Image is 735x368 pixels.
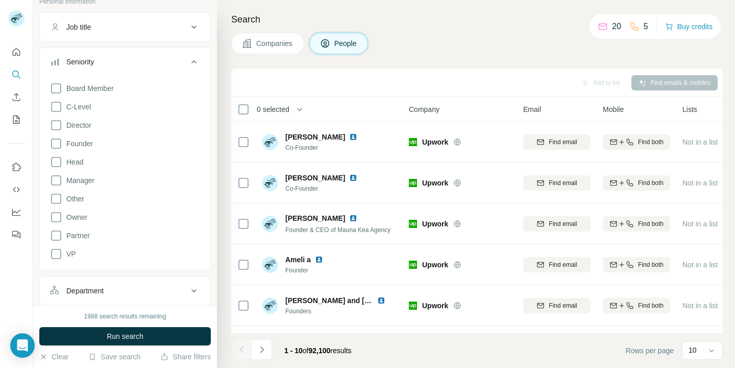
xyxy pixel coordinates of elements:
button: Quick start [8,43,24,61]
span: Co-Founder [285,184,370,193]
div: Department [66,286,104,296]
button: Find both [603,175,670,191]
span: Other [62,194,84,204]
span: Find both [638,219,664,228]
img: Avatar [262,134,278,150]
span: [PERSON_NAME] [285,213,345,223]
span: Board Member [62,83,114,94]
span: Founder [285,266,335,275]
button: Navigate to next page [252,339,272,360]
span: Not in a list [682,220,718,228]
span: Director [62,120,91,130]
button: Seniority [40,50,210,78]
button: Job title [40,15,210,39]
span: Founder & CEO of Mauna Kea Agency [285,226,390,234]
span: Co-Founder [285,143,370,152]
span: of [303,347,309,355]
span: Find email [549,137,577,147]
button: Dashboard [8,203,24,221]
button: Find email [523,175,591,191]
span: [PERSON_NAME] and [PERSON_NAME] [285,296,422,305]
button: Clear [39,352,68,362]
span: [PERSON_NAME] [285,173,345,183]
h4: Search [231,12,723,27]
div: Seniority [66,57,94,67]
img: LinkedIn logo [377,296,385,305]
span: Email [523,104,541,114]
span: Company [409,104,439,114]
span: Founder [62,139,93,149]
span: Head [62,157,83,167]
span: Lists [682,104,697,114]
img: Logo of Upwork [409,261,417,269]
span: Not in a list [682,261,718,269]
button: Run search [39,327,211,346]
button: Search [8,65,24,84]
span: Ameli a [285,255,311,265]
span: Manager [62,175,94,186]
span: Founders [285,307,398,316]
span: Find email [549,260,577,269]
span: Find both [638,178,664,188]
span: 0 selected [257,104,289,114]
button: Buy credits [665,19,713,34]
span: 92,100 [309,347,331,355]
span: Find email [549,219,577,228]
img: LinkedIn logo [349,174,357,182]
p: 20 [612,20,621,33]
span: Not in a list [682,179,718,187]
span: Upwork [422,178,448,188]
span: Find both [638,137,664,147]
span: VP [62,249,76,259]
span: Upwork [422,137,448,147]
p: 5 [644,20,648,33]
button: Use Surfe API [8,180,24,199]
span: Find both [638,260,664,269]
span: Upwork [422,219,448,229]
img: LinkedIn logo [349,133,357,141]
span: Not in a list [682,302,718,310]
img: Logo of Upwork [409,220,417,228]
button: My lists [8,110,24,129]
button: Save search [88,352,140,362]
span: results [284,347,352,355]
div: Job title [66,22,91,32]
img: LinkedIn logo [315,256,323,264]
button: Find both [603,257,670,272]
button: Find email [523,298,591,313]
img: Logo of Upwork [409,179,417,187]
button: Find both [603,134,670,150]
p: 10 [689,345,697,355]
button: Find both [603,298,670,313]
img: Avatar [262,175,278,191]
img: Logo of Upwork [409,138,417,146]
span: C-Level [62,102,91,112]
span: [PERSON_NAME] [285,132,345,142]
button: Feedback [8,225,24,244]
button: Use Surfe on LinkedIn [8,158,24,176]
button: Find both [603,216,670,232]
span: Partner [62,231,90,241]
div: Open Intercom Messenger [10,333,35,358]
button: Enrich CSV [8,88,24,106]
span: Mobile [603,104,624,114]
span: Upwork [422,260,448,270]
button: Department [40,279,210,303]
span: Rows per page [626,346,674,356]
span: Find email [549,178,577,188]
button: Find email [523,134,591,150]
button: Find email [523,216,591,232]
span: People [334,38,358,49]
button: Share filters [160,352,211,362]
span: Upwork [422,301,448,311]
div: 1988 search results remaining [84,312,166,321]
span: Find email [549,301,577,310]
span: 1 - 10 [284,347,303,355]
img: Logo of Upwork [409,302,417,310]
img: LinkedIn logo [349,214,357,222]
span: Owner [62,212,87,222]
img: Avatar [262,257,278,273]
span: Run search [107,331,143,341]
span: Companies [256,38,293,49]
img: Avatar [262,297,278,314]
